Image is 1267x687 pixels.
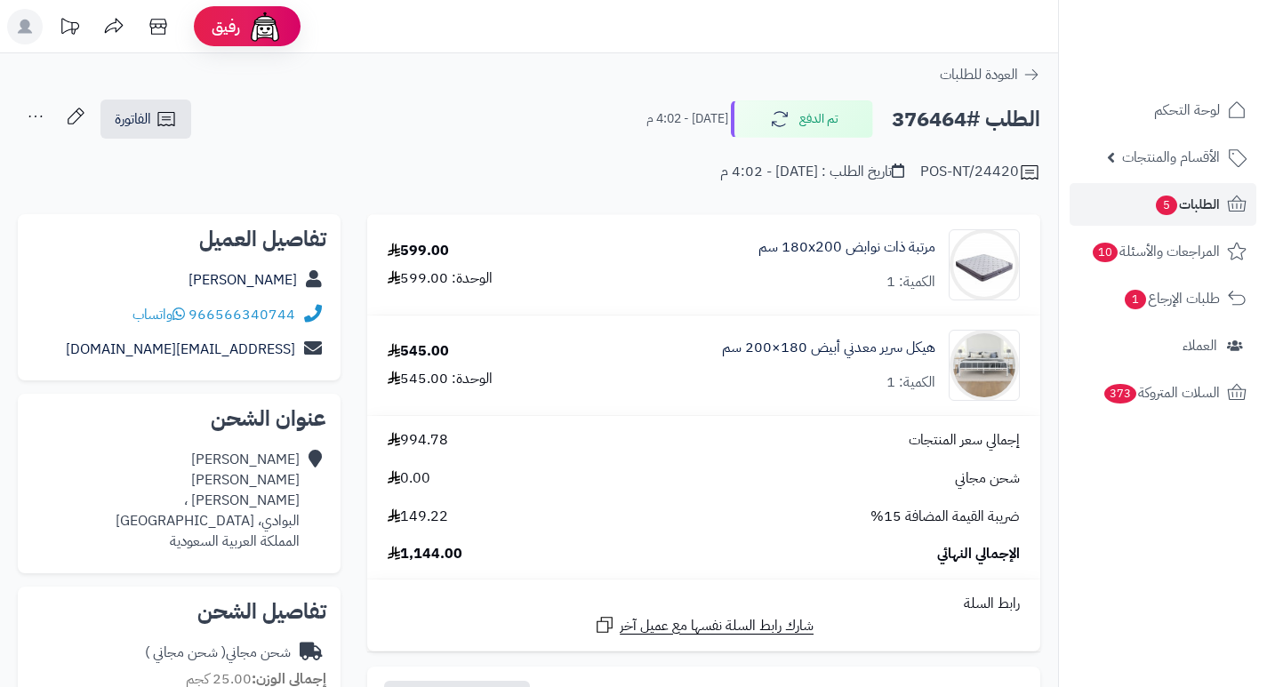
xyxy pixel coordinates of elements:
div: 545.00 [388,341,449,362]
span: الفاتورة [115,108,151,130]
div: الوحدة: 599.00 [388,268,493,289]
img: logo-2.png [1146,34,1250,71]
div: الكمية: 1 [886,372,935,393]
span: المراجعات والأسئلة [1091,239,1220,264]
a: مرتبة ذات نوابض 180x200 سم [758,237,935,258]
span: شارك رابط السلة نفسها مع عميل آخر [620,616,814,636]
a: [EMAIL_ADDRESS][DOMAIN_NAME] [66,339,295,360]
span: الأقسام والمنتجات [1122,145,1220,170]
button: تم الدفع [731,100,873,138]
span: الإجمالي النهائي [937,544,1020,564]
span: شحن مجاني [955,468,1020,489]
span: ( شحن مجاني ) [145,642,226,663]
a: 966566340744 [188,304,295,325]
span: رفيق [212,16,240,37]
a: الفاتورة [100,100,191,139]
span: العملاء [1183,333,1217,358]
h2: عنوان الشحن [32,408,326,429]
a: شارك رابط السلة نفسها مع عميل آخر [594,614,814,636]
span: 5 [1155,195,1177,215]
a: السلات المتروكة373 [1070,371,1256,414]
div: الوحدة: 545.00 [388,369,493,389]
div: الكمية: 1 [886,272,935,292]
a: هيكل سرير معدني أبيض 180×200 سم [722,338,935,358]
small: [DATE] - 4:02 م [646,110,728,128]
span: 0.00 [388,468,430,489]
span: 994.78 [388,430,448,451]
div: رابط السلة [374,594,1033,614]
span: الطلبات [1154,192,1220,217]
h2: الطلب #376464 [892,101,1040,138]
span: 373 [1103,383,1137,403]
span: السلات المتروكة [1103,380,1220,405]
span: ضريبة القيمة المضافة 15% [870,507,1020,527]
h2: تفاصيل العميل [32,228,326,250]
a: العملاء [1070,324,1256,367]
a: [PERSON_NAME] [188,269,297,291]
div: شحن مجاني [145,643,291,663]
img: ai-face.png [247,9,283,44]
span: 10 [1092,242,1119,262]
span: لوحة التحكم [1154,98,1220,123]
img: 1755517459-110101050032-90x90.jpg [950,330,1019,401]
span: 1 [1124,289,1146,309]
a: المراجعات والأسئلة10 [1070,230,1256,273]
a: طلبات الإرجاع1 [1070,277,1256,320]
span: العودة للطلبات [940,64,1018,85]
span: 1,144.00 [388,544,462,564]
img: 1702708315-RS-09-90x90.jpg [950,229,1019,300]
span: طلبات الإرجاع [1123,286,1220,311]
span: إجمالي سعر المنتجات [909,430,1020,451]
div: POS-NT/24420 [920,162,1040,183]
a: تحديثات المنصة [47,9,92,49]
a: واتساب [132,304,185,325]
div: تاريخ الطلب : [DATE] - 4:02 م [720,162,904,182]
span: 149.22 [388,507,448,527]
a: لوحة التحكم [1070,89,1256,132]
div: [PERSON_NAME] [PERSON_NAME] [PERSON_NAME] ، البوادي، [GEOGRAPHIC_DATA] المملكة العربية السعودية [116,450,300,551]
div: 599.00 [388,241,449,261]
a: الطلبات5 [1070,183,1256,226]
h2: تفاصيل الشحن [32,601,326,622]
a: العودة للطلبات [940,64,1040,85]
